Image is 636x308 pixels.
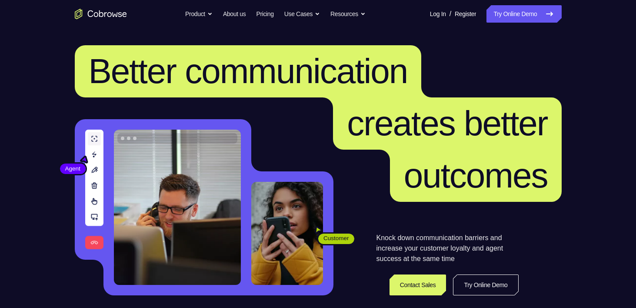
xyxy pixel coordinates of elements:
a: About us [223,5,246,23]
a: Go to the home page [75,9,127,19]
p: Knock down communication barriers and increase your customer loyalty and agent success at the sam... [376,233,519,264]
span: outcomes [404,156,548,195]
a: Try Online Demo [486,5,561,23]
button: Resources [330,5,366,23]
span: Better communication [89,52,408,90]
a: Contact Sales [390,275,446,295]
img: A customer support agent talking on the phone [114,130,241,285]
span: / [450,9,451,19]
a: Register [455,5,476,23]
button: Use Cases [284,5,320,23]
a: Pricing [256,5,273,23]
span: creates better [347,104,547,143]
img: A customer holding their phone [251,182,323,285]
button: Product [185,5,213,23]
a: Log In [430,5,446,23]
a: Try Online Demo [453,275,518,295]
